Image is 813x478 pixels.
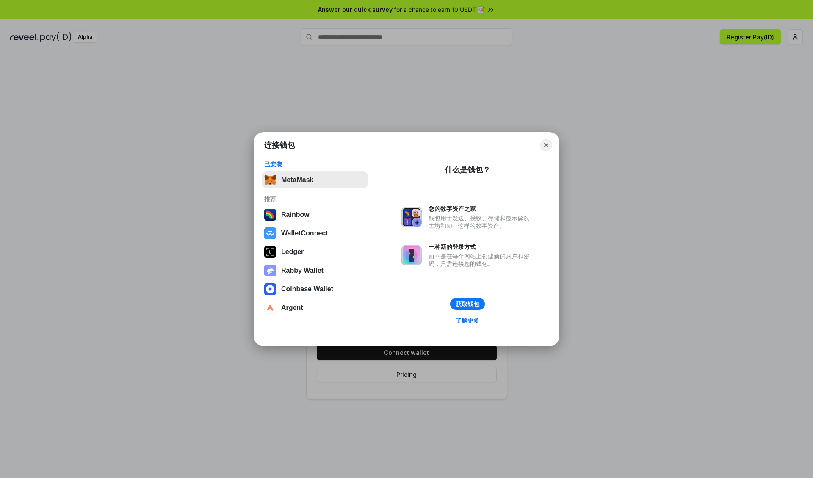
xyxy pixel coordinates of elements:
[429,205,534,213] div: 您的数字资产之家
[264,140,295,150] h1: 连接钱包
[262,225,368,242] button: WalletConnect
[262,262,368,279] button: Rabby Wallet
[264,265,276,276] img: svg+xml,%3Csvg%20xmlns%3D%22http%3A%2F%2Fwww.w3.org%2F2000%2Fsvg%22%20fill%3D%22none%22%20viewBox...
[429,243,534,251] div: 一种新的登录方式
[264,302,276,314] img: svg+xml,%3Csvg%20width%3D%2228%22%20height%3D%2228%22%20viewBox%3D%220%200%2028%2028%22%20fill%3D...
[264,246,276,258] img: svg+xml,%3Csvg%20xmlns%3D%22http%3A%2F%2Fwww.w3.org%2F2000%2Fsvg%22%20width%3D%2228%22%20height%3...
[540,139,552,151] button: Close
[264,227,276,239] img: svg+xml,%3Csvg%20width%3D%2228%22%20height%3D%2228%22%20viewBox%3D%220%200%2028%2028%22%20fill%3D...
[264,174,276,186] img: svg+xml,%3Csvg%20fill%3D%22none%22%20height%3D%2233%22%20viewBox%3D%220%200%2035%2033%22%20width%...
[262,206,368,223] button: Rainbow
[281,304,303,312] div: Argent
[281,267,324,274] div: Rabby Wallet
[456,317,479,324] div: 了解更多
[262,171,368,188] button: MetaMask
[264,209,276,221] img: svg+xml,%3Csvg%20width%3D%22120%22%20height%3D%22120%22%20viewBox%3D%220%200%20120%20120%22%20fil...
[451,315,484,326] a: 了解更多
[429,252,534,268] div: 而不是在每个网站上创建新的账户和密码，只需连接您的钱包。
[262,299,368,316] button: Argent
[445,165,490,175] div: 什么是钱包？
[262,281,368,298] button: Coinbase Wallet
[281,176,313,184] div: MetaMask
[401,207,422,227] img: svg+xml,%3Csvg%20xmlns%3D%22http%3A%2F%2Fwww.w3.org%2F2000%2Fsvg%22%20fill%3D%22none%22%20viewBox...
[264,195,365,203] div: 推荐
[264,160,365,168] div: 已安装
[281,229,328,237] div: WalletConnect
[401,245,422,265] img: svg+xml,%3Csvg%20xmlns%3D%22http%3A%2F%2Fwww.w3.org%2F2000%2Fsvg%22%20fill%3D%22none%22%20viewBox...
[281,248,304,256] div: Ledger
[264,283,276,295] img: svg+xml,%3Csvg%20width%3D%2228%22%20height%3D%2228%22%20viewBox%3D%220%200%2028%2028%22%20fill%3D...
[429,214,534,229] div: 钱包用于发送、接收、存储和显示像以太坊和NFT这样的数字资产。
[456,300,479,308] div: 获取钱包
[281,211,310,218] div: Rainbow
[450,298,485,310] button: 获取钱包
[262,243,368,260] button: Ledger
[281,285,333,293] div: Coinbase Wallet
